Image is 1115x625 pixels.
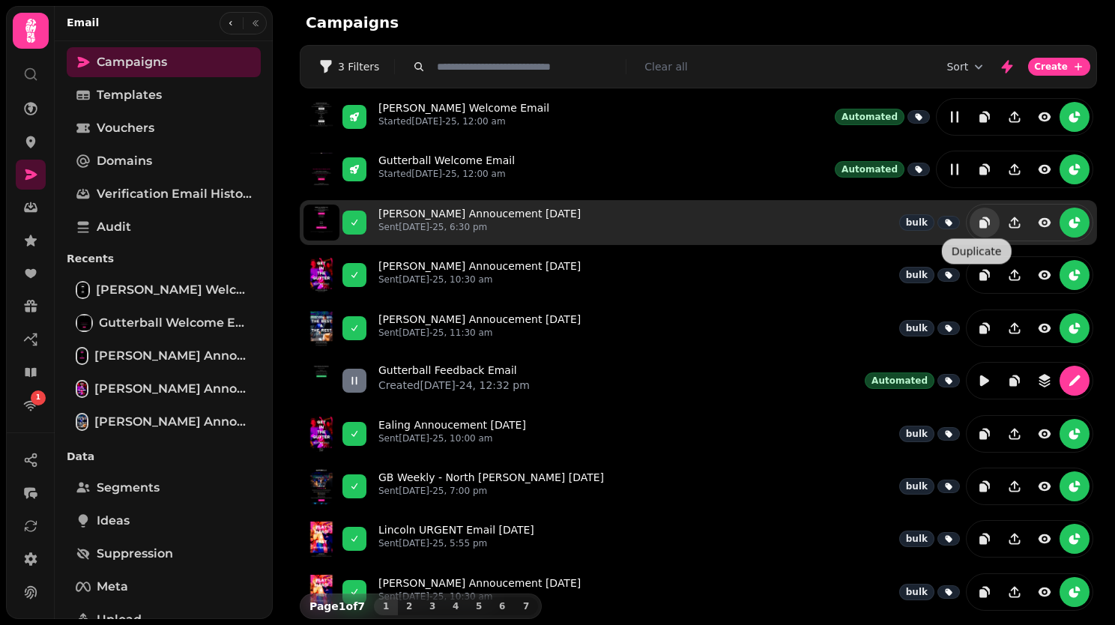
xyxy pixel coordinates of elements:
[303,521,339,557] img: aHR0cHM6Ly9zdGFtcGVkZS1zZXJ2aWNlLXByb2QtdGVtcGxhdGUtcHJldmlld3MuczMuZXUtd2VzdC0xLmFtYXpvbmF3cy5jb...
[378,417,526,450] a: Ealing Annoucement [DATE]Sent[DATE]-25, 10:00 am
[1060,471,1090,501] button: reports
[403,602,415,611] span: 2
[970,260,1000,290] button: duplicate
[36,393,40,403] span: 1
[97,479,160,497] span: Segments
[378,259,581,292] a: [PERSON_NAME] Annoucement [DATE]Sent[DATE]-25, 10:30 am
[97,119,154,137] span: Vouchers
[970,524,1000,554] button: duplicate
[450,602,462,611] span: 4
[378,115,549,127] p: Started [DATE]-25, 12:00 am
[94,380,252,398] span: [PERSON_NAME] Annoucement [DATE]
[1030,471,1060,501] button: view
[67,443,261,470] p: Data
[303,205,339,241] img: aHR0cHM6Ly9zdGFtcGVkZS1zZXJ2aWNlLXByb2QtdGVtcGxhdGUtcHJldmlld3MuczMuZXUtd2VzdC0xLmFtYXpvbmF3cy5jb...
[374,597,538,615] nav: Pagination
[378,378,530,393] p: Created [DATE]-24, 12:32 pm
[1000,260,1030,290] button: Share campaign preview
[496,602,508,611] span: 6
[899,426,934,442] div: bulk
[1060,524,1090,554] button: reports
[378,591,581,603] p: Sent [DATE]-25, 10:30 am
[378,363,530,399] a: Gutterball Feedback EmailCreated[DATE]-24, 12:32 pm
[374,597,398,615] button: 1
[67,572,261,602] a: Meta
[67,308,261,338] a: Gutterball Welcome EmailGutterball Welcome Email
[77,414,87,429] img: Lincoln Annoucement 7th August
[303,310,339,346] img: aHR0cHM6Ly9zdGFtcGVkZS1zZXJ2aWNlLXByb2QtdGVtcGxhdGUtcHJldmlld3MuczMuZXUtd2VzdC0xLmFtYXpvbmF3cy5jb...
[378,327,581,339] p: Sent [DATE]-25, 11:30 am
[77,348,87,363] img: Lincoln Annoucement 14th August
[1030,154,1060,184] button: view
[303,257,339,293] img: aHR0cHM6Ly9zdGFtcGVkZS1zZXJ2aWNlLXByb2QtdGVtcGxhdGUtcHJldmlld3MuczMuZXUtd2VzdC0xLmFtYXpvbmF3cy5jb...
[899,267,934,283] div: bulk
[378,312,581,345] a: [PERSON_NAME] Annoucement [DATE]Sent[DATE]-25, 11:30 am
[97,53,167,71] span: Campaigns
[67,473,261,503] a: Segments
[380,602,392,611] span: 1
[397,597,421,615] button: 2
[306,55,391,79] button: 3 Filters
[420,597,444,615] button: 3
[467,597,491,615] button: 5
[970,154,1000,184] button: duplicate
[970,471,1000,501] button: duplicate
[97,152,152,170] span: Domains
[67,146,261,176] a: Domains
[1030,577,1060,607] button: view
[303,151,339,187] img: aHR0cHM6Ly9zdGFtcGVkZS1zZXJ2aWNlLXByb2QtdGVtcGxhdGUtcHJldmlld3MuczMuZXUtd2VzdC0xLmFtYXpvbmF3cy5jb...
[94,413,252,431] span: [PERSON_NAME] Annoucement [DATE]
[378,485,604,497] p: Sent [DATE]-25, 7:00 pm
[67,113,261,143] a: Vouchers
[520,602,532,611] span: 7
[1000,102,1030,132] button: Share campaign preview
[970,419,1000,449] button: duplicate
[1000,313,1030,343] button: Share campaign preview
[378,470,604,503] a: GB Weekly - North [PERSON_NAME] [DATE]Sent[DATE]-25, 7:00 pm
[1030,419,1060,449] button: view
[303,99,339,135] img: aHR0cHM6Ly9zdGFtcGVkZS1zZXJ2aWNlLXByb2QtdGVtcGxhdGUtcHJldmlld3MuczMuZXUtd2VzdC0xLmFtYXpvbmF3cy5jb...
[1060,419,1090,449] button: reports
[378,537,534,549] p: Sent [DATE]-25, 5:55 pm
[1030,102,1060,132] button: view
[1000,419,1030,449] button: Share campaign preview
[1060,366,1090,396] button: edit
[644,59,687,74] button: Clear all
[942,238,1012,264] div: Duplicate
[899,214,934,231] div: bulk
[378,206,581,239] a: [PERSON_NAME] Annoucement [DATE]Sent[DATE]-25, 6:30 pm
[426,602,438,611] span: 3
[67,245,261,272] p: Recents
[940,154,970,184] button: edit
[77,283,88,298] img: LINCOLN Welcome Email
[303,574,339,610] img: aHR0cHM6Ly9zdGFtcGVkZS1zZXJ2aWNlLXByb2QtdGVtcGxhdGUtcHJldmlld3MuczMuZXUtd2VzdC0xLmFtYXpvbmF3cy5jb...
[67,539,261,569] a: Suppression
[338,61,379,72] span: 3 Filters
[378,274,581,286] p: Sent [DATE]-25, 10:30 am
[1030,313,1060,343] button: view
[444,597,468,615] button: 4
[899,584,934,600] div: bulk
[67,80,261,110] a: Templates
[378,522,534,555] a: Lincoln URGENT Email [DATE]Sent[DATE]-25, 5:55 pm
[1000,471,1030,501] button: Share campaign preview
[67,407,261,437] a: Lincoln Annoucement 7th August[PERSON_NAME] Annoucement [DATE]
[899,320,934,336] div: bulk
[1030,260,1060,290] button: view
[1060,577,1090,607] button: reports
[473,602,485,611] span: 5
[1030,366,1060,396] button: revisions
[96,281,252,299] span: [PERSON_NAME] Welcome Email
[1060,313,1090,343] button: reports
[865,372,934,389] div: Automated
[946,59,986,74] button: Sort
[970,577,1000,607] button: duplicate
[1060,154,1090,184] button: reports
[97,218,131,236] span: Audit
[970,102,1000,132] button: duplicate
[378,432,526,444] p: Sent [DATE]-25, 10:00 am
[67,506,261,536] a: Ideas
[67,341,261,371] a: Lincoln Annoucement 14th August[PERSON_NAME] Annoucement [DATE]
[97,512,130,530] span: Ideas
[97,578,128,596] span: Meta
